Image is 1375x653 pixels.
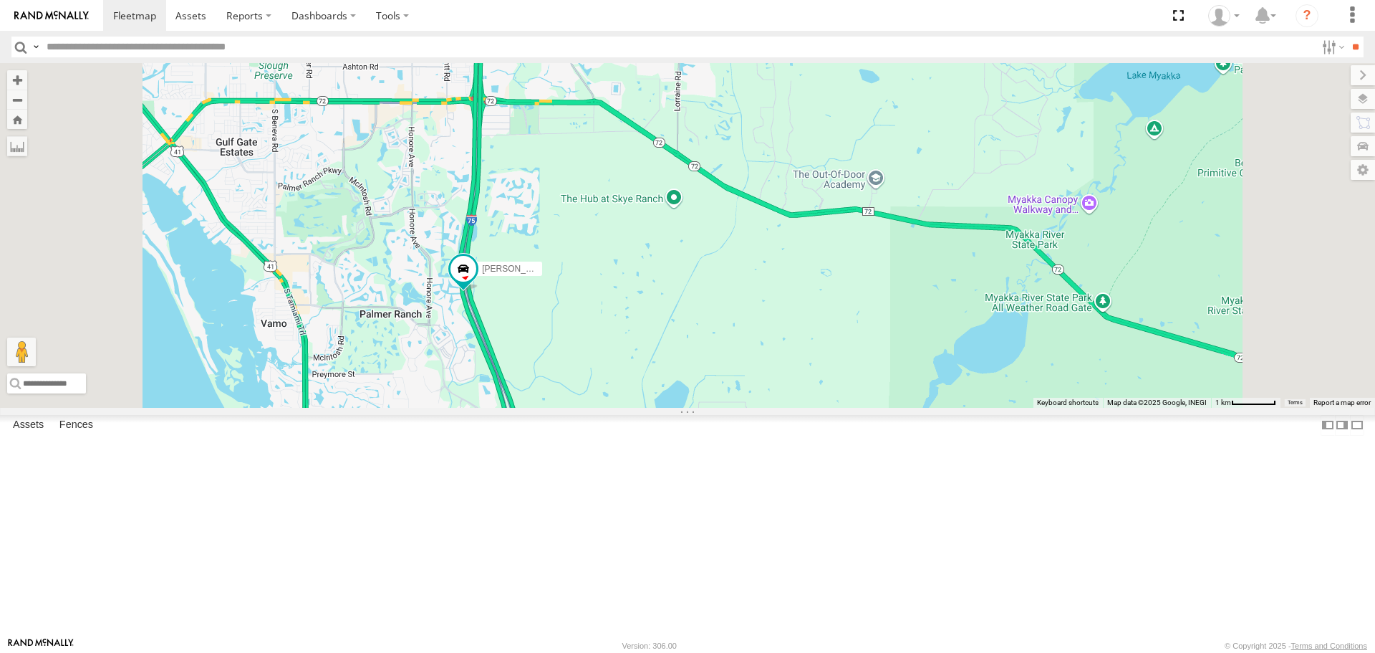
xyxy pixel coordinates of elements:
[7,70,27,90] button: Zoom in
[7,90,27,110] button: Zoom out
[1203,5,1245,27] div: Jerry Dewberry
[1225,642,1367,650] div: © Copyright 2025 -
[7,110,27,129] button: Zoom Home
[1316,37,1347,57] label: Search Filter Options
[1211,398,1280,408] button: Map Scale: 1 km per 59 pixels
[1335,415,1349,436] label: Dock Summary Table to the Right
[1107,399,1207,406] span: Map data ©2025 Google, INEGI
[1215,399,1231,406] span: 1 km
[1296,4,1318,27] i: ?
[1288,399,1303,405] a: Terms (opens in new tab)
[1037,398,1099,408] button: Keyboard shortcuts
[7,338,36,366] button: Drag Pegman onto the map to open Street View
[7,136,27,156] label: Measure
[1291,642,1367,650] a: Terms and Conditions
[6,416,51,436] label: Assets
[622,642,677,650] div: Version: 306.00
[52,416,100,436] label: Fences
[1350,415,1364,436] label: Hide Summary Table
[1351,160,1375,180] label: Map Settings
[14,11,89,21] img: rand-logo.svg
[1313,399,1371,406] a: Report a map error
[482,264,553,274] span: [PERSON_NAME]
[1321,415,1335,436] label: Dock Summary Table to the Left
[8,639,74,653] a: Visit our Website
[30,37,42,57] label: Search Query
